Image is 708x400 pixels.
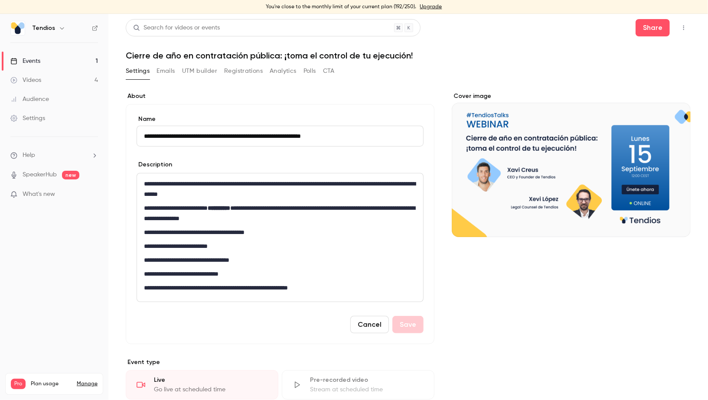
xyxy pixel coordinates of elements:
button: CTA [323,64,335,78]
p: Event type [126,358,434,367]
h1: Cierre de año en contratación pública: ¡toma el control de tu ejecución! [126,50,691,61]
a: Manage [77,380,98,387]
label: About [126,92,434,101]
section: description [137,173,424,302]
button: Settings [126,64,150,78]
label: Cover image [452,92,691,101]
div: Pre-recorded video [310,376,424,384]
a: Upgrade [420,3,442,10]
label: Description [137,160,172,169]
li: help-dropdown-opener [10,151,98,160]
button: Analytics [270,64,297,78]
div: Pre-recorded videoStream at scheduled time [282,370,434,400]
button: Polls [303,64,316,78]
div: editor [137,173,423,302]
button: Emails [157,64,175,78]
a: SpeakerHub [23,170,57,179]
img: Tendios [11,21,25,35]
div: Audience [10,95,49,104]
label: Name [137,115,424,124]
div: Events [10,57,40,65]
div: Videos [10,76,41,85]
span: What's new [23,190,55,199]
div: Settings [10,114,45,123]
div: LiveGo live at scheduled time [126,370,278,400]
button: UTM builder [182,64,217,78]
button: Share [636,19,670,36]
span: Plan usage [31,380,72,387]
div: Live [154,376,268,384]
h6: Tendios [32,24,55,33]
div: Search for videos or events [133,23,220,33]
section: Cover image [452,92,691,237]
div: Stream at scheduled time [310,385,424,394]
button: Registrations [224,64,263,78]
span: Pro [11,379,26,389]
span: new [62,171,79,179]
span: Help [23,151,35,160]
button: Cancel [350,316,389,333]
div: Go live at scheduled time [154,385,268,394]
